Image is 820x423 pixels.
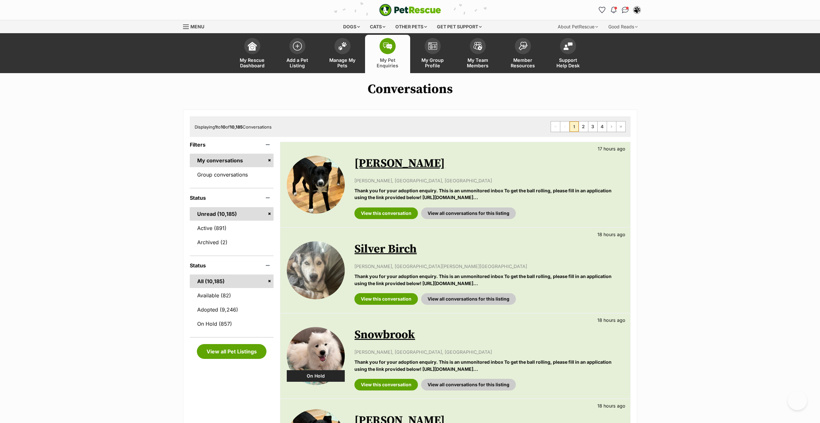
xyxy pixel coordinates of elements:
a: View all Pet Listings [197,344,266,359]
p: 18 hours ago [597,317,625,323]
a: Add a Pet Listing [275,35,320,73]
img: add-pet-listing-icon-0afa8454b4691262ce3f59096e99ab1cd57d4a30225e0717b998d2c9b9846f56.svg [293,42,302,51]
span: Displaying to of Conversations [195,124,272,130]
img: Lynda Smith profile pic [634,7,640,13]
a: View all conversations for this listing [421,379,516,390]
header: Status [190,195,274,201]
img: group-profile-icon-3fa3cf56718a62981997c0bc7e787c4b2cf8bcc04b72c1350f741eb67cf2f40e.svg [428,42,437,50]
img: manage-my-pets-icon-02211641906a0b7f246fdf0571729dbe1e7629f14944591b6c1af311fb30b64b.svg [338,42,347,50]
a: My Team Members [455,35,500,73]
div: Cats [365,20,390,33]
span: My Group Profile [418,57,447,68]
a: All (10,185) [190,274,274,288]
a: View all conversations for this listing [421,207,516,219]
p: [PERSON_NAME], [GEOGRAPHIC_DATA], [GEOGRAPHIC_DATA] [354,349,623,355]
a: Silver Birch [354,242,417,256]
a: My Pet Enquiries [365,35,410,73]
button: My account [632,5,642,15]
span: Add a Pet Listing [283,57,312,68]
span: Member Resources [508,57,537,68]
span: My Team Members [463,57,492,68]
a: Available (82) [190,289,274,302]
a: PetRescue [379,4,441,16]
p: [PERSON_NAME], [GEOGRAPHIC_DATA][PERSON_NAME][GEOGRAPHIC_DATA] [354,263,623,270]
img: Silver Birch [287,241,345,299]
a: My Group Profile [410,35,455,73]
a: Page 4 [598,121,607,132]
a: Member Resources [500,35,545,73]
a: Page 3 [588,121,597,132]
a: View this conversation [354,379,418,390]
a: Group conversations [190,168,274,181]
nav: Pagination [551,121,626,132]
a: My conversations [190,154,274,167]
strong: 10,185 [230,124,243,130]
span: Support Help Desk [554,57,583,68]
img: logo-e224e6f780fb5917bec1dbf3a21bbac754714ae5b6737aabdf751b685950b380.svg [379,4,441,16]
img: chat-41dd97257d64d25036548639549fe6c8038ab92f7586957e7f3b1b290dea8141.svg [622,7,629,13]
a: Conversations [620,5,631,15]
p: Thank you for your adoption enquiry. This is an unmonitored inbox To get the ball rolling, please... [354,359,623,372]
a: Next page [607,121,616,132]
div: Dogs [339,20,364,33]
img: Jessie Rose [287,156,345,214]
span: My Pet Enquiries [373,57,402,68]
img: Snowbrook [287,327,345,385]
a: My Rescue Dashboard [230,35,275,73]
span: Menu [190,24,204,29]
div: Good Reads [604,20,642,33]
p: [PERSON_NAME], [GEOGRAPHIC_DATA], [GEOGRAPHIC_DATA] [354,177,623,184]
img: pet-enquiries-icon-7e3ad2cf08bfb03b45e93fb7055b45f3efa6380592205ae92323e6603595dc1f.svg [383,43,392,50]
a: Page 2 [579,121,588,132]
div: About PetRescue [553,20,603,33]
div: Get pet support [432,20,486,33]
a: View this conversation [354,207,418,219]
a: Support Help Desk [545,35,591,73]
a: Archived (2) [190,236,274,249]
header: Filters [190,142,274,148]
a: [PERSON_NAME] [354,156,445,171]
ul: Account quick links [597,5,642,15]
span: Previous page [560,121,569,132]
iframe: Help Scout Beacon - Open [788,391,807,410]
a: View this conversation [354,293,418,305]
p: Thank you for your adoption enquiry. This is an unmonitored inbox To get the ball rolling, please... [354,187,623,201]
img: dashboard-icon-eb2f2d2d3e046f16d808141f083e7271f6b2e854fb5c12c21221c1fb7104beca.svg [248,42,257,51]
span: First page [551,121,560,132]
img: help-desk-icon-fdf02630f3aa405de69fd3d07c3f3aa587a6932b1a1747fa1d2bba05be0121f9.svg [564,42,573,50]
a: On Hold (857) [190,317,274,331]
a: Unread (10,185) [190,207,274,221]
img: team-members-icon-5396bd8760b3fe7c0b43da4ab00e1e3bb1a5d9ba89233759b79545d2d3fc5d0d.svg [473,42,482,50]
a: Adopted (9,246) [190,303,274,316]
div: On Hold [287,370,345,382]
p: 17 hours ago [598,145,625,152]
a: Active (891) [190,221,274,235]
strong: 10 [221,124,226,130]
strong: 1 [215,124,217,130]
span: My Rescue Dashboard [238,57,267,68]
span: Manage My Pets [328,57,357,68]
header: Status [190,263,274,268]
a: View all conversations for this listing [421,293,516,305]
button: Notifications [609,5,619,15]
p: 18 hours ago [597,402,625,409]
a: Menu [183,20,209,32]
a: Favourites [597,5,607,15]
span: Page 1 [570,121,579,132]
a: Snowbrook [354,328,415,342]
a: Manage My Pets [320,35,365,73]
p: 18 hours ago [597,231,625,238]
a: Last page [616,121,625,132]
img: member-resources-icon-8e73f808a243e03378d46382f2149f9095a855e16c252ad45f914b54edf8863c.svg [518,42,527,50]
img: notifications-46538b983faf8c2785f20acdc204bb7945ddae34d4c08c2a6579f10ce5e182be.svg [611,7,616,13]
div: Other pets [391,20,431,33]
p: Thank you for your adoption enquiry. This is an unmonitored inbox To get the ball rolling, please... [354,273,623,287]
